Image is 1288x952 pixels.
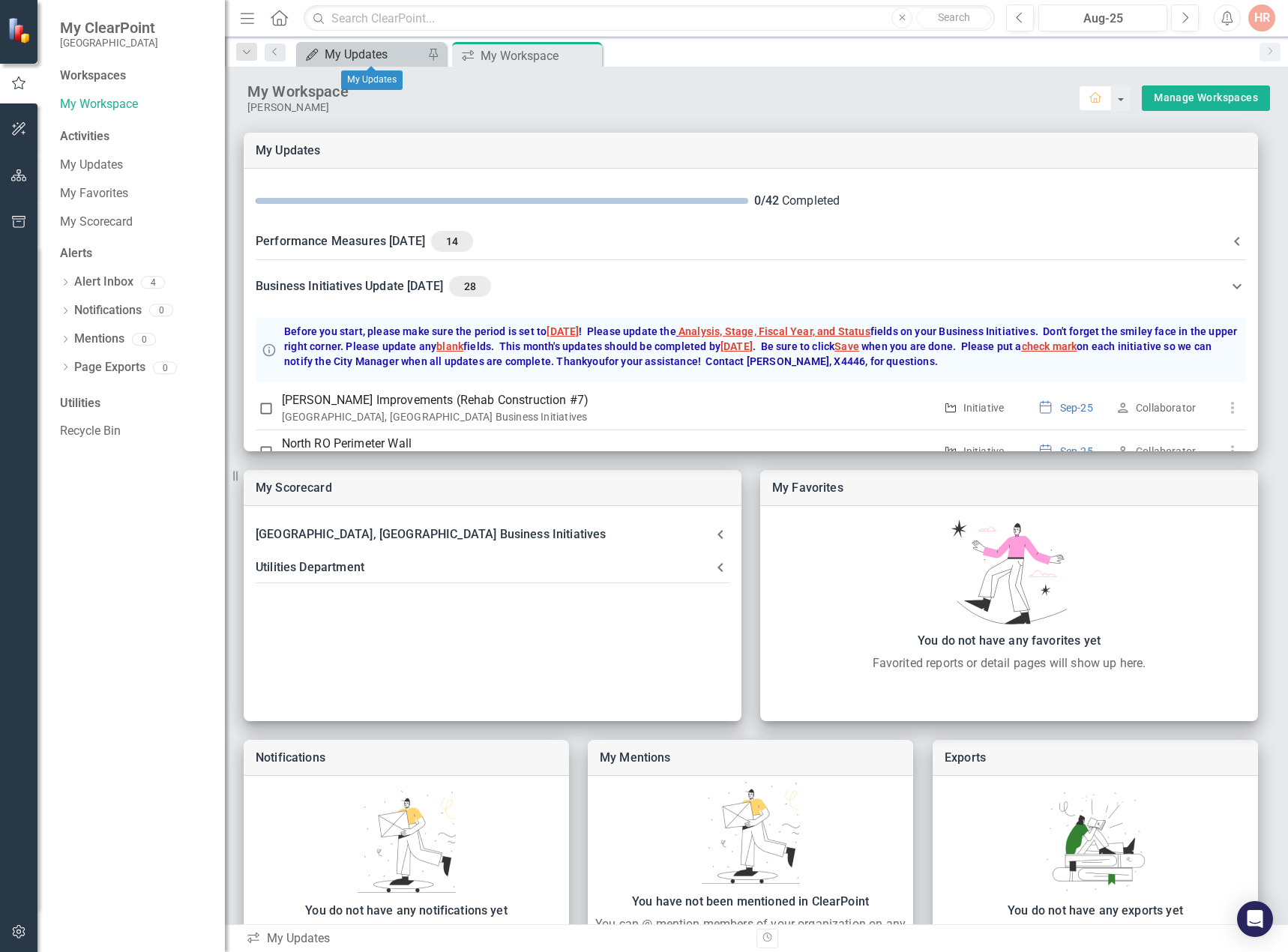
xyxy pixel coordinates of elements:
span: [DATE] [547,325,579,337]
span: you [587,355,605,367]
div: Performance Measures [DATE]14 [244,222,1258,261]
span: My ClearPoint [60,19,158,37]
div: 4 [141,276,165,289]
div: You do not have any notifications yet [251,900,562,921]
small: [GEOGRAPHIC_DATA] [60,37,158,49]
div: [PERSON_NAME] [247,101,1079,114]
div: Business Initiatives Update [DATE]28 [244,261,1258,312]
div: Your files will appear here [940,924,1251,942]
a: Manage Workspaces [1154,88,1258,107]
a: My Scorecard [60,214,210,231]
a: Notifications [256,750,325,765]
div: Favorited reports or detail pages will show up here. [768,654,1251,672]
div: Workspaces [60,67,126,85]
div: Initiative [963,400,1005,415]
a: My Updates [256,143,321,157]
div: My Updates [325,45,424,64]
div: You have not been mentioned in ClearPoint [595,891,906,912]
div: Utilities [60,395,210,412]
div: Business Initiatives Update [DATE] [256,276,1228,297]
a: My Workspace [60,96,210,113]
a: My Favorites [772,480,843,495]
a: My Favorites [60,185,210,202]
span: Save [834,340,859,352]
a: Exports [945,750,986,765]
div: My Updates [246,930,745,948]
div: Aug-25 [1044,10,1162,28]
span: Search [938,11,970,23]
img: ClearPoint Strategy [7,17,34,43]
div: [GEOGRAPHIC_DATA], [GEOGRAPHIC_DATA] Business Initiatives [256,524,711,545]
a: My Mentions [600,750,671,765]
div: You can @ mention members of your organization on any detailed page or summary report. [595,915,906,951]
p: North RO Perimeter Wall [282,435,934,453]
input: Search ClearPoint... [304,5,995,31]
div: My Workspace [247,82,1079,101]
a: Recycle Bin [60,423,210,440]
div: 0 / 42 [754,193,779,210]
a: Alert Inbox [74,274,133,291]
div: 0 [149,304,173,317]
a: My Updates [60,157,210,174]
div: Sep-25 [1060,400,1093,415]
button: Aug-25 [1038,4,1167,31]
div: [GEOGRAPHIC_DATA], [GEOGRAPHIC_DATA] Business Initiatives [282,409,934,424]
div: Utilities Department [256,557,711,578]
div: Collaborator [1136,444,1196,459]
span: [DATE] [720,340,753,352]
div: 0 [153,361,177,374]
div: Alerts [60,245,210,262]
span: 14 [437,235,467,248]
span: blank [436,340,463,352]
a: Mentions [74,331,124,348]
div: Collaborator [1136,400,1196,415]
strong: Before you start, please make sure the period is set to ! Please update the fields on your Busine... [284,325,1237,367]
span: 28 [455,280,485,293]
div: Sep-25 [1060,444,1093,459]
button: Search [916,7,991,28]
div: Utilities Department [244,551,741,584]
div: Initiative [963,444,1005,459]
a: Notifications [74,302,142,319]
div: 0 [132,333,156,346]
div: Performance Measures [DATE] [256,231,1228,252]
div: You do not have any favorites yet [768,630,1251,651]
span: Analysis, Stage, Fiscal Year, and Status [678,325,870,337]
div: Activities [60,128,210,145]
div: Open Intercom Messenger [1237,901,1273,937]
button: HR [1248,4,1275,31]
a: My Scorecard [256,480,332,495]
p: [PERSON_NAME] Improvements (Rehab Construction #7) [282,391,934,409]
button: Manage Workspaces [1142,85,1270,111]
div: Completed [754,193,1247,210]
span: check mark [1022,340,1077,352]
a: Page Exports [74,359,145,376]
div: Your notifications will be displayed here [251,924,562,942]
div: [GEOGRAPHIC_DATA], [GEOGRAPHIC_DATA] Business Initiatives [244,518,741,551]
a: My Updates [300,45,424,64]
div: split button [1142,85,1270,111]
div: My Updates [341,70,403,90]
div: You do not have any exports yet [940,900,1251,921]
div: My Workspace [481,46,598,65]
